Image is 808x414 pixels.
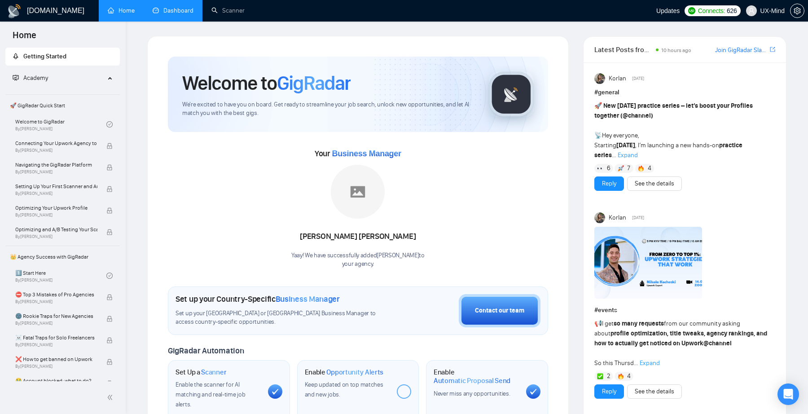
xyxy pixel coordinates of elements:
span: Academy [13,74,48,82]
span: Connecting Your Upwork Agency to GigRadar [15,139,97,148]
h1: Enable [305,368,384,377]
span: ☠️ Fatal Traps for Solo Freelancers [15,333,97,342]
span: Automatic Proposal Send [434,376,510,385]
strong: so many requests [614,320,664,327]
a: 1️⃣ Start HereBy[PERSON_NAME] [15,266,106,286]
span: @channel [703,339,732,347]
span: GigRadar [277,71,351,95]
button: Reply [594,384,624,399]
span: By [PERSON_NAME] [15,169,97,175]
span: lock [106,186,113,192]
img: Korlan [594,73,605,84]
span: 🌚 Rookie Traps for New Agencies [15,312,97,321]
span: ⛔ Top 3 Mistakes of Pro Agencies [15,290,97,299]
span: Keep updated on top matches and new jobs. [305,381,383,398]
span: Updates [656,7,680,14]
span: By [PERSON_NAME] [15,212,97,218]
span: I get from our community asking about So this Thursd... [594,320,767,367]
li: Getting Started [5,48,120,66]
span: 😭 Account blocked: what to do? [15,376,97,385]
a: Welcome to GigRadarBy[PERSON_NAME] [15,115,106,134]
span: check-circle [106,121,113,128]
img: upwork-logo.png [688,7,695,14]
a: Reply [602,179,616,189]
span: Never miss any opportunities. [434,390,510,397]
a: searchScanner [211,7,245,14]
h1: Welcome to [182,71,351,95]
span: Expand [618,151,638,159]
span: 4 [627,372,631,381]
span: 6 [607,164,610,173]
a: homeHome [108,7,135,14]
h1: # events [594,305,775,315]
span: By [PERSON_NAME] [15,321,97,326]
span: 4 [648,164,651,173]
span: lock [106,294,113,300]
span: 🚀 GigRadar Quick Start [6,97,119,115]
span: lock [106,143,113,149]
img: 🚀 [618,165,624,172]
img: Korlan [594,212,605,223]
span: Setting Up Your First Scanner and Auto-Bidder [15,182,97,191]
span: By [PERSON_NAME] [15,342,97,348]
span: By [PERSON_NAME] [15,299,97,304]
span: rocket [13,53,19,59]
h1: Set Up a [176,368,226,377]
div: Open Intercom Messenger [777,383,799,405]
div: [PERSON_NAME] [PERSON_NAME] [291,229,425,244]
span: Business Manager [332,149,401,158]
button: See the details [627,384,682,399]
strong: [DATE] [616,141,635,149]
a: Join GigRadar Slack Community [715,45,768,55]
span: lock [106,207,113,214]
img: placeholder.png [331,165,385,219]
div: Yaay! We have successfully added [PERSON_NAME] to [291,251,425,269]
span: ❌ How to get banned on Upwork [15,355,97,364]
img: logo [7,4,22,18]
span: 2 [607,372,610,381]
strong: profile optimization, title tweaks, agency rankings, and how to actually get noticed on Upwork [594,330,767,347]
a: dashboardDashboard [153,7,193,14]
span: lock [106,316,113,322]
span: fund-projection-screen [13,75,19,81]
span: Business Manager [276,294,340,304]
span: Optimizing Your Upwork Profile [15,203,97,212]
span: GigRadar Automation [168,346,244,356]
span: user [748,8,755,14]
span: By [PERSON_NAME] [15,234,97,239]
h1: # general [594,88,775,97]
strong: New [DATE] practice series – let’s boost your Profiles together ( ) [594,102,753,119]
span: Korlan [609,74,626,84]
img: 🔥 [618,373,624,379]
span: Latest Posts from the GigRadar Community [594,44,653,55]
img: gigradar-logo.png [489,72,534,117]
span: By [PERSON_NAME] [15,364,97,369]
span: Connects: [698,6,725,16]
button: See the details [627,176,682,191]
span: Scanner [201,368,226,377]
span: Set up your [GEOGRAPHIC_DATA] or [GEOGRAPHIC_DATA] Business Manager to access country-specific op... [176,309,395,326]
a: Reply [602,387,616,396]
span: 🚀 [594,102,602,110]
span: @channel [623,112,651,119]
span: Optimizing and A/B Testing Your Scanner for Better Results [15,225,97,234]
img: F09A0G828LC-Nikola%20Kocheski.png [594,227,702,299]
span: We're excited to have you on board. Get ready to streamline your job search, unlock new opportuni... [182,101,474,118]
button: Reply [594,176,624,191]
span: Getting Started [23,53,66,60]
span: double-left [107,393,116,402]
span: Navigating the GigRadar Platform [15,160,97,169]
button: Contact our team [459,294,540,327]
div: Contact our team [475,306,524,316]
span: 📡 [594,132,602,139]
span: [DATE] [632,75,644,83]
span: Your [315,149,401,159]
a: export [770,45,775,54]
span: Expand [640,359,660,367]
h1: Set up your Country-Specific [176,294,340,304]
span: 📢 [594,320,602,327]
h1: Enable [434,368,519,385]
button: setting [790,4,804,18]
span: Academy [23,74,48,82]
img: 🔥 [638,165,644,172]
